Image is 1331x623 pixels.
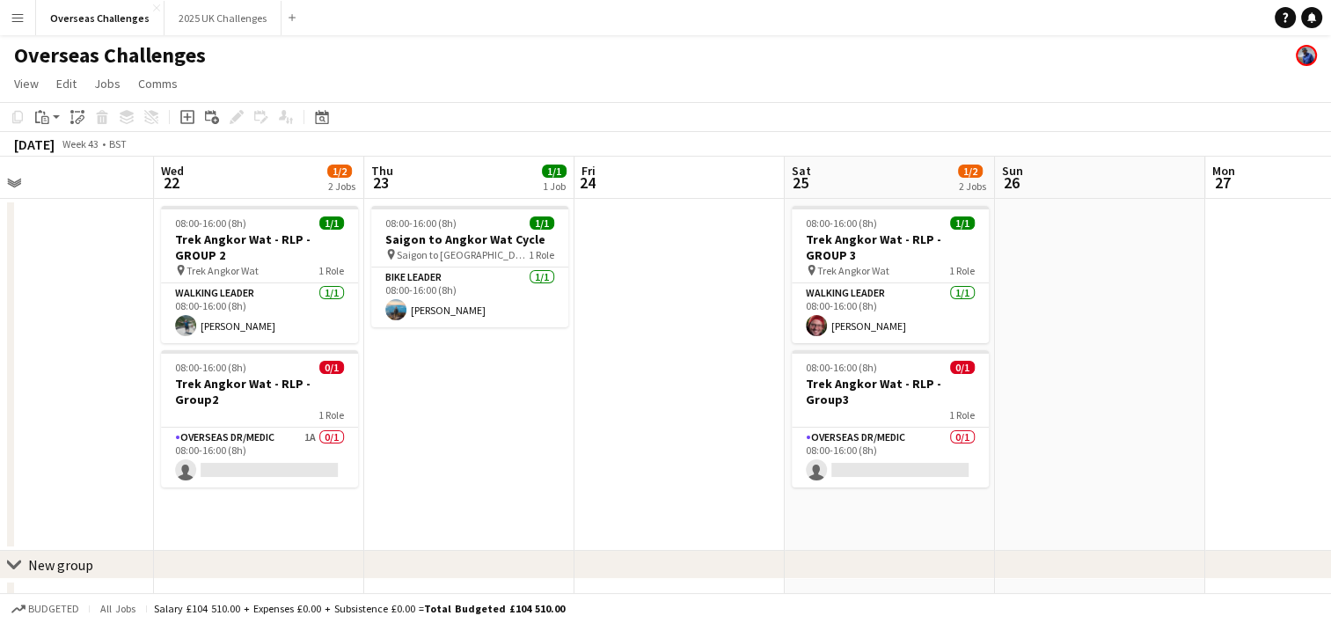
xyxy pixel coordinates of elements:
button: Budgeted [9,599,82,619]
span: Comms [138,76,178,92]
div: [DATE] [14,136,55,153]
a: Comms [131,72,185,95]
a: Jobs [87,72,128,95]
span: Week 43 [58,137,102,150]
div: BST [109,137,127,150]
button: 2025 UK Challenges [165,1,282,35]
a: View [7,72,46,95]
h1: Overseas Challenges [14,42,206,69]
div: Salary £104 510.00 + Expenses £0.00 + Subsistence £0.00 = [154,602,565,615]
span: All jobs [97,602,139,615]
div: New group [28,556,93,574]
button: Overseas Challenges [36,1,165,35]
span: Jobs [94,76,121,92]
app-user-avatar: Andy Baker [1296,45,1317,66]
span: View [14,76,39,92]
span: Total Budgeted £104 510.00 [424,602,565,615]
span: Budgeted [28,603,79,615]
a: Edit [49,72,84,95]
span: Edit [56,76,77,92]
